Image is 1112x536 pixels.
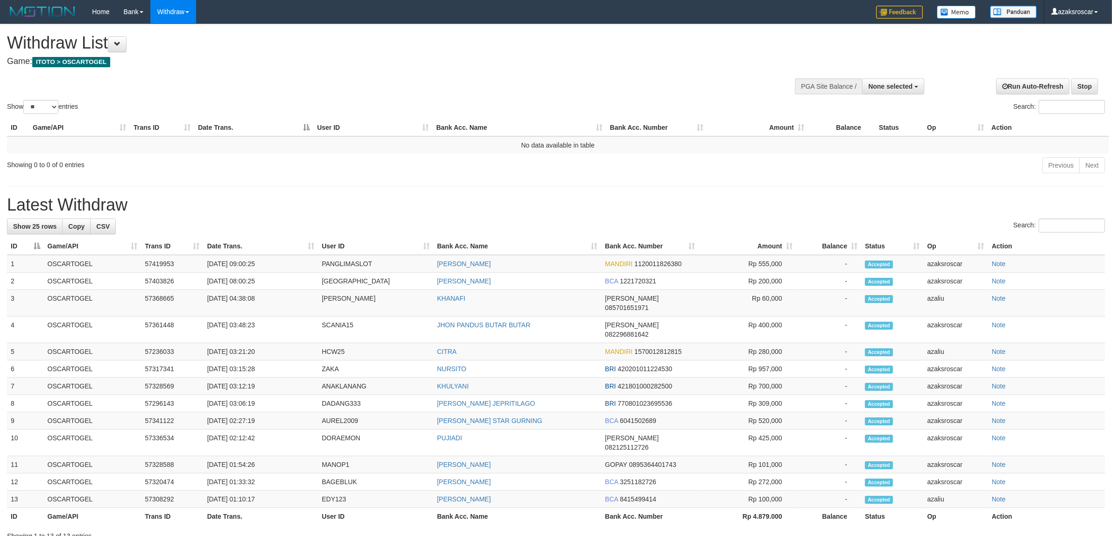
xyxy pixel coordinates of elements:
a: Note [992,260,1006,268]
td: [DATE] 02:27:19 [203,412,318,430]
th: ID: activate to sort column descending [7,238,44,255]
td: azaksroscar [923,430,988,456]
a: Note [992,461,1006,468]
td: [DATE] 03:48:23 [203,317,318,343]
th: Date Trans.: activate to sort column ascending [203,238,318,255]
td: 57341122 [141,412,203,430]
span: BCA [605,478,618,486]
a: CITRA [437,348,457,355]
td: OSCARTOGEL [44,456,142,473]
a: KHULYANI [437,382,469,390]
span: Copy 082296881642 to clipboard [605,331,648,338]
td: Rp 280,000 [699,343,796,360]
td: azaksroscar [923,360,988,378]
td: - [796,473,861,491]
td: Rp 100,000 [699,491,796,508]
td: 8 [7,395,44,412]
td: 57317341 [141,360,203,378]
a: [PERSON_NAME] [437,461,491,468]
th: Game/API [44,508,142,525]
td: [DATE] 03:21:20 [203,343,318,360]
td: 57336534 [141,430,203,456]
a: KHANAFI [437,295,466,302]
td: 4 [7,317,44,343]
label: Show entries [7,100,78,114]
td: 12 [7,473,44,491]
span: Copy 1120011826380 to clipboard [635,260,682,268]
td: OSCARTOGEL [44,378,142,395]
span: BRI [605,382,616,390]
td: - [796,412,861,430]
td: [DATE] 01:54:26 [203,456,318,473]
select: Showentries [23,100,58,114]
th: Status: activate to sort column ascending [861,238,923,255]
td: azaksroscar [923,255,988,273]
td: Rp 60,000 [699,290,796,317]
td: - [796,360,861,378]
td: 11 [7,456,44,473]
a: Next [1079,157,1105,173]
th: Bank Acc. Name [433,508,602,525]
th: Bank Acc. Number: activate to sort column ascending [606,119,707,136]
span: CSV [96,223,110,230]
a: JHON PANDUS BUTAR BUTAR [437,321,531,329]
td: No data available in table [7,136,1109,154]
td: ZAKA [318,360,433,378]
td: [DATE] 04:38:08 [203,290,318,317]
td: OSCARTOGEL [44,290,142,317]
td: HCW25 [318,343,433,360]
td: OSCARTOGEL [44,430,142,456]
span: BCA [605,277,618,285]
span: [PERSON_NAME] [605,321,659,329]
span: [PERSON_NAME] [605,295,659,302]
span: BRI [605,400,616,407]
span: Accepted [865,417,893,425]
td: Rp 520,000 [699,412,796,430]
td: 3 [7,290,44,317]
th: User ID: activate to sort column ascending [318,238,433,255]
a: [PERSON_NAME] [437,260,491,268]
span: ITOTO > OSCARTOGEL [32,57,110,67]
h4: Game: [7,57,732,66]
div: Showing 0 to 0 of 0 entries [7,156,456,169]
th: Action [988,119,1109,136]
td: Rp 700,000 [699,378,796,395]
td: - [796,430,861,456]
th: Action [988,238,1105,255]
a: Note [992,495,1006,503]
td: 9 [7,412,44,430]
a: Show 25 rows [7,219,63,234]
h1: Latest Withdraw [7,196,1105,214]
th: User ID [318,508,433,525]
th: Bank Acc. Name: activate to sort column ascending [432,119,606,136]
h1: Withdraw List [7,34,732,52]
span: Copy 6041502689 to clipboard [620,417,656,424]
td: - [796,317,861,343]
td: Rp 101,000 [699,456,796,473]
a: Note [992,365,1006,373]
td: - [796,378,861,395]
td: [DATE] 08:00:25 [203,273,318,290]
a: Note [992,295,1006,302]
span: Copy 1570012812815 to clipboard [635,348,682,355]
td: OSCARTOGEL [44,473,142,491]
td: 57419953 [141,255,203,273]
span: Copy 770801023695536 to clipboard [618,400,673,407]
td: azaksroscar [923,473,988,491]
span: BRI [605,365,616,373]
th: Balance [808,119,875,136]
td: [DATE] 01:10:17 [203,491,318,508]
span: BCA [605,495,618,503]
a: [PERSON_NAME] [437,495,491,503]
td: 2 [7,273,44,290]
a: Note [992,434,1006,442]
td: 57361448 [141,317,203,343]
td: MANOP1 [318,456,433,473]
td: OSCARTOGEL [44,491,142,508]
span: Copy 082125112726 to clipboard [605,444,648,451]
td: [DATE] 03:15:28 [203,360,318,378]
a: CSV [90,219,116,234]
span: Copy 0895364401743 to clipboard [629,461,676,468]
th: Balance [796,508,861,525]
th: Op: activate to sort column ascending [923,238,988,255]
